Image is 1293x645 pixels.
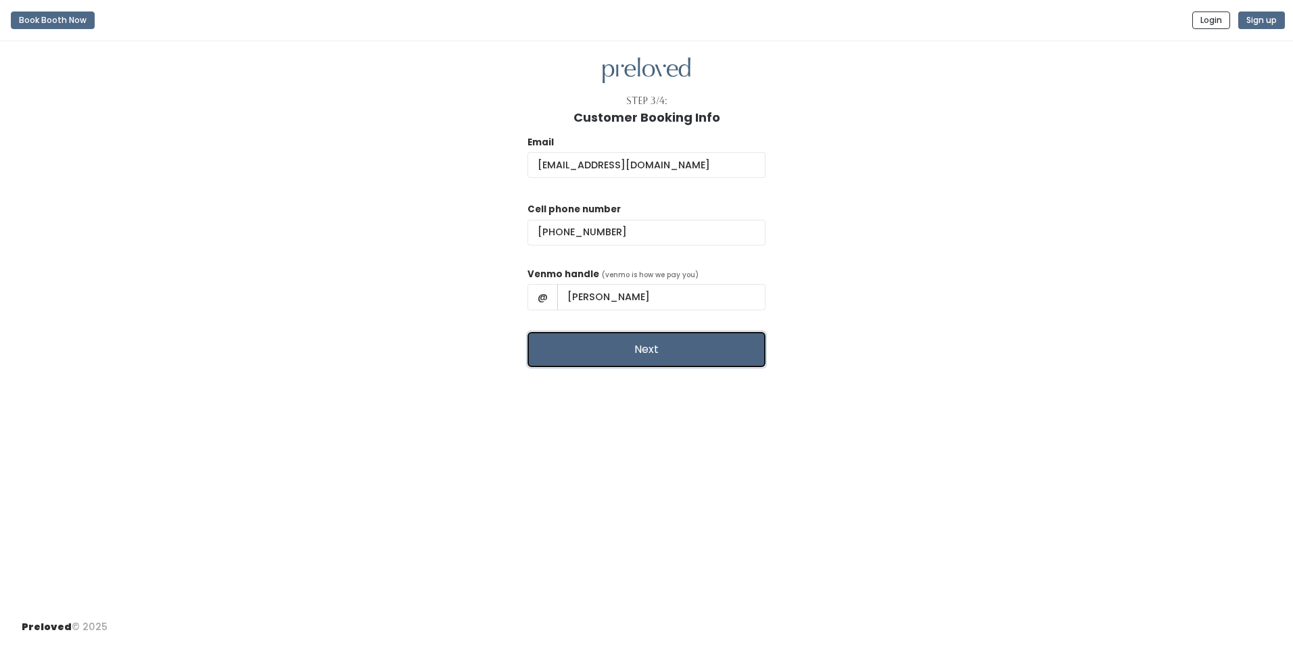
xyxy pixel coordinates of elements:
a: Book Booth Now [11,5,95,35]
span: Preloved [22,620,72,634]
button: Book Booth Now [11,11,95,29]
button: Login [1192,11,1230,29]
span: @ [527,284,558,310]
div: © 2025 [22,609,108,634]
label: Venmo handle [527,268,599,281]
span: (venmo is how we pay you) [602,270,699,280]
div: Step 3/4: [626,94,667,108]
button: Next [527,332,766,367]
button: Sign up [1238,11,1285,29]
input: (___) ___-____ [527,220,766,245]
label: Cell phone number [527,203,621,216]
label: Email [527,136,554,149]
input: @ . [527,152,766,178]
h1: Customer Booking Info [573,111,720,124]
img: preloved logo [603,57,690,84]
